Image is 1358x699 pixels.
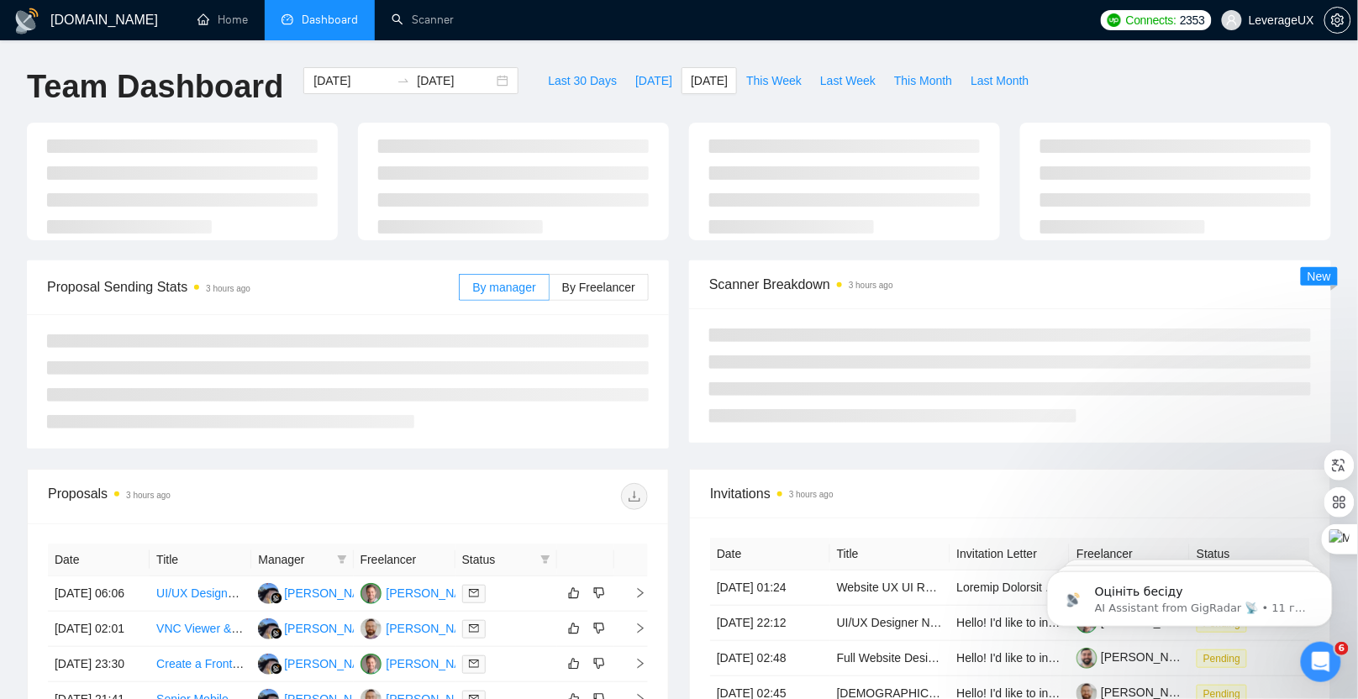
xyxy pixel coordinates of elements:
a: AK[PERSON_NAME] [361,621,483,634]
td: Create a Front-end for website [150,647,251,682]
a: [PERSON_NAME] [1076,686,1197,699]
a: setting [1324,13,1351,27]
a: UI/UX Designer Needed for Premium Pickleball Paddle Web Page (Figma + Shopify) [837,616,1278,629]
div: [PERSON_NAME] [387,654,483,673]
span: setting [1325,13,1350,27]
div: [PERSON_NAME] [387,619,483,638]
td: Full Website Design for Meme Token [830,641,950,676]
span: like [568,622,580,635]
button: This Month [885,67,961,94]
button: Last Month [961,67,1038,94]
td: UI/UX Designer Needed for Construction Company Website [150,576,251,612]
span: right [621,587,646,599]
img: upwork-logo.png [1108,13,1121,27]
img: gigradar-bm.png [271,628,282,639]
td: [DATE] 01:24 [710,570,830,606]
td: [DATE] 23:30 [48,647,150,682]
span: to [397,74,410,87]
a: searchScanner [392,13,454,27]
span: Last Month [971,71,1029,90]
div: [PERSON_NAME] [284,619,381,638]
h1: Team Dashboard [27,67,283,107]
span: 6 [1335,642,1349,655]
td: UI/UX Designer Needed for Premium Pickleball Paddle Web Page (Figma + Shopify) [830,606,950,641]
span: By Freelancer [562,281,635,294]
img: TV [361,654,382,675]
a: [PERSON_NAME] [1076,650,1197,664]
span: [DATE] [691,71,728,90]
span: Scanner Breakdown [709,274,1311,295]
button: [DATE] [626,67,682,94]
span: 2353 [1180,11,1205,29]
iframe: Intercom notifications повідомлення [1022,536,1358,654]
div: Proposals [48,483,348,510]
a: AA[PERSON_NAME] [258,586,381,599]
img: logo [13,8,40,34]
span: By manager [472,281,535,294]
span: Dashboard [302,13,358,27]
span: right [621,658,646,670]
button: like [564,618,584,639]
a: UI/UX Designer Needed for Construction Company Website [156,586,468,600]
a: homeHome [197,13,248,27]
th: Manager [251,544,353,576]
img: AA [258,583,279,604]
span: Pending [1197,649,1247,668]
input: Start date [313,71,390,90]
span: filter [537,547,554,572]
span: filter [334,547,350,572]
input: End date [417,71,493,90]
button: This Week [737,67,811,94]
span: filter [540,554,550,565]
span: mail [469,623,479,633]
span: Invitations [710,483,1310,504]
td: [DATE] 22:12 [710,606,830,641]
span: swap-right [397,74,410,87]
th: Title [830,538,950,570]
th: Title [150,544,251,576]
a: Pending [1197,651,1254,665]
span: dislike [593,586,605,600]
span: like [568,657,580,670]
button: Last Week [811,67,885,94]
time: 3 hours ago [126,491,171,500]
iframe: Intercom live chat [1301,642,1341,682]
a: AA[PERSON_NAME] [258,656,381,670]
a: Full Website Design for Meme Token [837,651,1029,665]
a: Website UX UI Redesign Project - [DOMAIN_NAME] [837,581,1112,594]
time: 3 hours ago [206,284,250,293]
td: [DATE] 02:48 [710,641,830,676]
button: dislike [589,654,609,674]
span: Connects: [1126,11,1176,29]
img: c1gt5CYcyAw-rxShGkqERgOMEMix6mw42ie8uJevbSKlX9rqc4cD_qECTsbowrlTGK [1076,648,1097,669]
td: Website UX UI Redesign Project - FigTemp.com [830,570,950,606]
span: dislike [593,657,605,670]
th: Freelancer [354,544,455,576]
img: TV [361,583,382,604]
span: This Week [746,71,802,90]
span: Last 30 Days [548,71,617,90]
img: AA [258,618,279,639]
td: [DATE] 06:06 [48,576,150,612]
span: This Month [894,71,952,90]
div: [PERSON_NAME] [387,584,483,602]
time: 3 hours ago [789,490,834,499]
button: [DATE] [682,67,737,94]
span: like [568,586,580,600]
span: [DATE] [635,71,672,90]
img: AK [361,618,382,639]
span: right [621,623,646,634]
td: [DATE] 02:01 [48,612,150,647]
button: Last 30 Days [539,67,626,94]
img: AA [258,654,279,675]
img: gigradar-bm.png [271,663,282,675]
span: New [1308,270,1331,283]
span: mail [469,659,479,669]
th: Date [710,538,830,570]
span: Status [462,550,534,569]
td: VNC Viewer & Server Functionality for ElectronJS App in Linux [150,612,251,647]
